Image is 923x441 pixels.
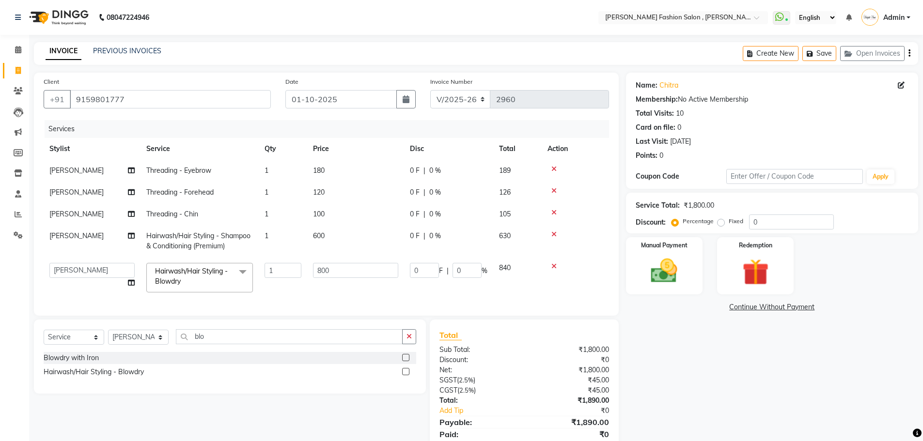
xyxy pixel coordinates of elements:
span: Threading - Forehead [146,188,214,197]
th: Price [307,138,404,160]
div: ₹1,890.00 [524,395,616,406]
button: +91 [44,90,71,108]
div: Hairwash/Hair Styling - Blowdry [44,367,144,377]
input: Search by Name/Mobile/Email/Code [70,90,271,108]
div: Discount: [432,355,524,365]
div: 0 [659,151,663,161]
img: logo [25,4,91,31]
span: 1 [265,166,268,175]
span: [PERSON_NAME] [49,166,104,175]
a: x [181,277,185,286]
div: ₹1,890.00 [524,416,616,428]
th: Disc [404,138,493,160]
span: [PERSON_NAME] [49,188,104,197]
span: 0 F [410,187,420,198]
label: Percentage [683,217,714,226]
span: 180 [313,166,325,175]
span: 1 [265,210,268,218]
span: F [439,266,443,276]
b: 08047224946 [107,4,149,31]
span: 0 % [429,166,441,176]
div: ₹45.00 [524,375,616,385]
span: Hairwash/Hair Styling - Blowdry [155,267,228,286]
div: ₹1,800.00 [684,200,714,211]
span: 0 F [410,231,420,241]
span: 2.5% [459,376,473,384]
img: _cash.svg [642,256,686,286]
span: [PERSON_NAME] [49,210,104,218]
span: % [482,266,487,276]
th: Action [542,138,609,160]
div: Services [45,120,616,138]
label: Client [44,77,59,86]
span: 0 F [410,166,420,176]
span: [PERSON_NAME] [49,231,104,240]
label: Date [285,77,298,86]
span: Total [439,330,462,340]
div: Discount: [636,217,666,228]
span: 105 [499,210,511,218]
a: INVOICE [46,43,81,60]
span: 120 [313,188,325,197]
label: Fixed [729,217,743,226]
input: Search or Scan [176,329,403,344]
div: Blowdry with Iron [44,353,99,363]
div: ( ) [432,385,524,395]
div: ( ) [432,375,524,385]
button: Save [802,46,836,61]
label: Invoice Number [430,77,472,86]
span: 0 % [429,231,441,241]
div: Last Visit: [636,137,668,147]
a: Add Tip [432,406,539,416]
span: 100 [313,210,325,218]
div: 10 [676,108,684,119]
div: Points: [636,151,657,161]
span: 1 [265,231,268,240]
span: Threading - Chin [146,210,198,218]
button: Apply [867,169,894,184]
span: Threading - Eyebrow [146,166,211,175]
a: PREVIOUS INVOICES [93,46,161,55]
span: 126 [499,188,511,197]
span: | [423,166,425,176]
span: Admin [883,13,905,23]
input: Enter Offer / Coupon Code [726,169,863,184]
span: 840 [499,263,511,272]
span: 189 [499,166,511,175]
div: ₹0 [524,428,616,440]
span: Hairwash/Hair Styling - Shampoo & Conditioning (Premium) [146,231,250,250]
label: Redemption [739,241,772,250]
span: 1 [265,188,268,197]
div: ₹45.00 [524,385,616,395]
div: Membership: [636,94,678,105]
div: Payable: [432,416,524,428]
div: Name: [636,80,657,91]
button: Open Invoices [840,46,905,61]
div: Net: [432,365,524,375]
span: | [423,231,425,241]
span: 0 % [429,187,441,198]
div: [DATE] [670,137,691,147]
div: Card on file: [636,122,675,133]
a: Continue Without Payment [628,302,916,312]
span: 2.5% [459,386,474,394]
th: Stylist [44,138,141,160]
th: Service [141,138,259,160]
div: Sub Total: [432,345,524,355]
div: ₹0 [524,355,616,365]
a: Chitra [659,80,678,91]
div: Coupon Code [636,171,727,182]
div: ₹0 [540,406,616,416]
span: | [423,209,425,219]
div: ₹1,800.00 [524,345,616,355]
span: CGST [439,386,457,395]
label: Manual Payment [641,241,688,250]
div: No Active Membership [636,94,908,105]
div: 0 [677,122,681,133]
button: Create New [743,46,798,61]
div: Total Visits: [636,108,674,119]
span: | [423,187,425,198]
span: | [447,266,449,276]
span: 600 [313,231,325,240]
th: Total [493,138,542,160]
